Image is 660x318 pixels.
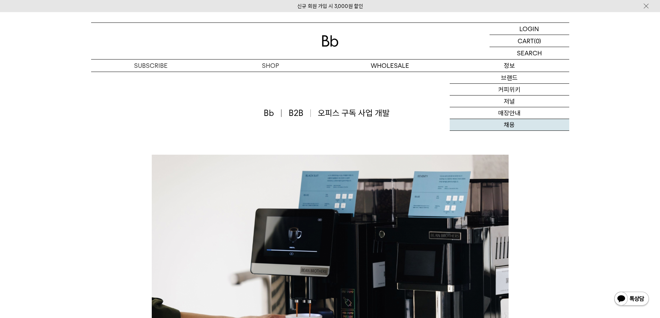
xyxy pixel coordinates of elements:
p: LOGIN [519,23,539,35]
a: 저널 [450,96,569,107]
p: 정보 [450,60,569,72]
a: 브랜드 [450,72,569,84]
a: CART (0) [490,35,569,47]
a: SHOP [211,60,330,72]
img: 카카오톡 채널 1:1 채팅 버튼 [614,291,650,308]
a: 신규 회원 가입 시 3,000원 할인 [297,3,363,9]
a: 매장안내 [450,107,569,119]
a: SUBSCRIBE [91,60,211,72]
span: B2B [289,107,311,119]
span: 오피스 구독 사업 개발 [318,107,389,119]
a: 채용 [450,119,569,131]
p: CART [518,35,534,47]
p: WHOLESALE [330,60,450,72]
a: LOGIN [490,23,569,35]
a: 커피위키 [450,84,569,96]
p: SEARCH [517,47,542,59]
span: Bb [264,107,282,119]
img: 로고 [322,35,338,47]
p: (0) [534,35,541,47]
